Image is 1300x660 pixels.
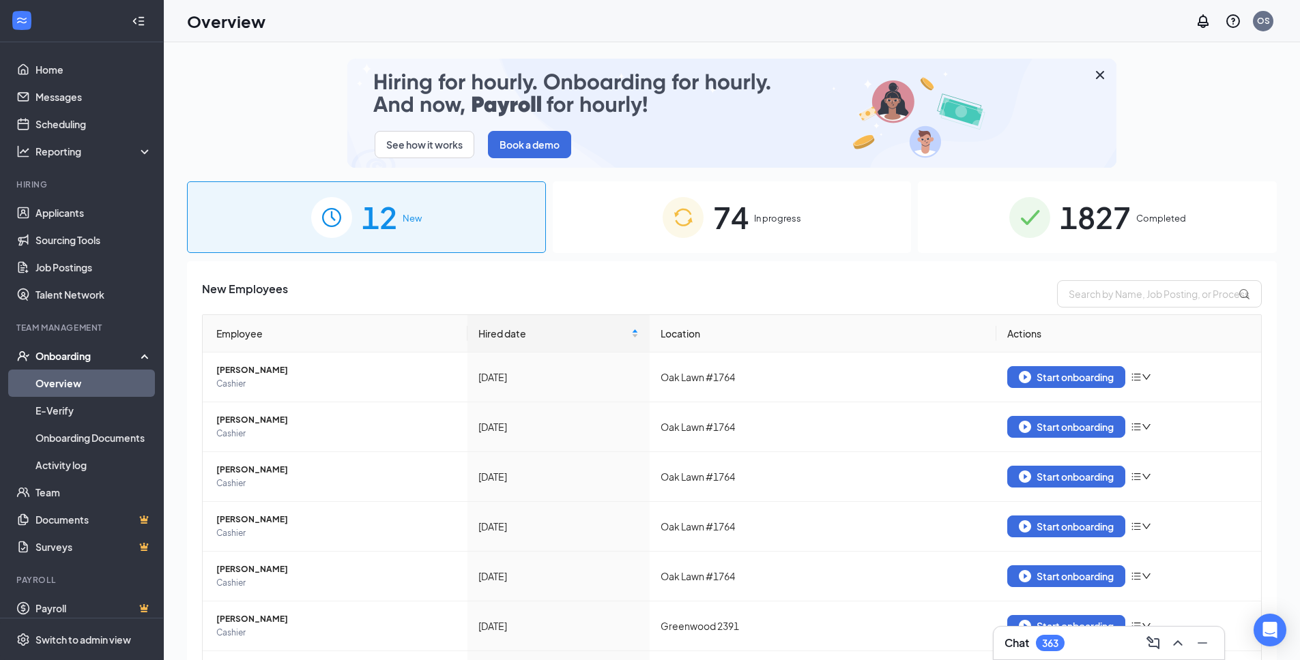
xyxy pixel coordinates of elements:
[1142,422,1151,432] span: down
[216,413,457,427] span: [PERSON_NAME]
[216,427,457,440] span: Cashier
[1131,571,1142,582] span: bars
[203,315,467,352] th: Employee
[478,569,639,584] div: [DATE]
[16,179,149,190] div: Hiring
[713,194,749,241] span: 74
[1145,635,1161,651] svg: ComposeMessage
[216,576,457,590] span: Cashier
[650,402,997,452] td: Oak Lawn #1764
[35,370,152,397] a: Overview
[35,254,152,281] a: Job Postings
[35,56,152,83] a: Home
[1142,621,1151,631] span: down
[216,626,457,640] span: Cashier
[1254,614,1286,646] div: Open Intercom Messenger
[478,469,639,484] div: [DATE]
[16,633,30,646] svg: Settings
[216,377,457,391] span: Cashier
[1142,372,1151,382] span: down
[35,145,153,158] div: Reporting
[1007,515,1125,537] button: Start onboarding
[1007,565,1125,587] button: Start onboarding
[1131,471,1142,482] span: bars
[15,14,29,27] svg: WorkstreamLogo
[216,526,457,540] span: Cashier
[650,315,997,352] th: Location
[1019,570,1114,582] div: Start onboarding
[650,352,997,402] td: Oak Lawn #1764
[1170,635,1186,651] svg: ChevronUp
[1136,211,1186,225] span: Completed
[216,463,457,477] span: [PERSON_NAME]
[1019,520,1114,532] div: Start onboarding
[35,506,152,533] a: DocumentsCrown
[35,281,152,308] a: Talent Network
[1142,632,1164,654] button: ComposeMessage
[347,59,1116,168] img: payroll-small.gif
[35,349,141,363] div: Onboarding
[1194,635,1211,651] svg: Minimize
[478,419,639,434] div: [DATE]
[35,533,152,560] a: SurveysCrown
[1007,615,1125,637] button: Start onboarding
[16,349,30,363] svg: UserCheck
[216,612,457,626] span: [PERSON_NAME]
[1092,67,1108,83] svg: Cross
[16,574,149,586] div: Payroll
[1257,15,1270,27] div: OS
[375,131,474,158] button: See how it works
[35,397,152,424] a: E-Verify
[35,110,152,138] a: Scheduling
[202,280,288,307] span: New Employees
[1007,466,1125,487] button: Start onboarding
[403,211,422,225] span: New
[478,519,639,534] div: [DATE]
[216,477,457,490] span: Cashier
[16,145,30,158] svg: Analysis
[1225,13,1241,29] svg: QuestionInfo
[1019,421,1114,433] div: Start onboarding
[16,322,149,333] div: Team Management
[35,479,152,506] a: Team
[1007,366,1125,388] button: Start onboarding
[1057,280,1262,307] input: Search by Name, Job Posting, or Process
[650,502,997,552] td: Oak Lawn #1764
[1019,371,1114,383] div: Start onboarding
[132,14,145,28] svg: Collapse
[1007,416,1125,438] button: Start onboarding
[478,370,639,385] div: [DATE]
[35,451,152,479] a: Activity log
[35,83,152,110] a: Messages
[1131,521,1142,532] span: bars
[1019,470,1114,483] div: Start onboarding
[1131,421,1142,432] span: bars
[1131,372,1142,382] span: bars
[1005,635,1029,650] h3: Chat
[754,211,801,225] span: In progress
[478,326,629,341] span: Hired date
[216,363,457,377] span: [PERSON_NAME]
[1019,620,1114,632] div: Start onboarding
[1131,620,1142,631] span: bars
[1142,571,1151,581] span: down
[488,131,571,158] button: Book a demo
[1195,13,1211,29] svg: Notifications
[1060,194,1131,241] span: 1827
[650,452,997,502] td: Oak Lawn #1764
[1167,632,1189,654] button: ChevronUp
[35,199,152,226] a: Applicants
[216,513,457,526] span: [PERSON_NAME]
[187,10,265,33] h1: Overview
[650,552,997,601] td: Oak Lawn #1764
[996,315,1261,352] th: Actions
[1042,637,1058,649] div: 363
[35,595,152,622] a: PayrollCrown
[478,618,639,633] div: [DATE]
[362,194,397,241] span: 12
[1142,472,1151,481] span: down
[1191,632,1213,654] button: Minimize
[216,562,457,576] span: [PERSON_NAME]
[35,226,152,254] a: Sourcing Tools
[650,601,997,651] td: Greenwood 2391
